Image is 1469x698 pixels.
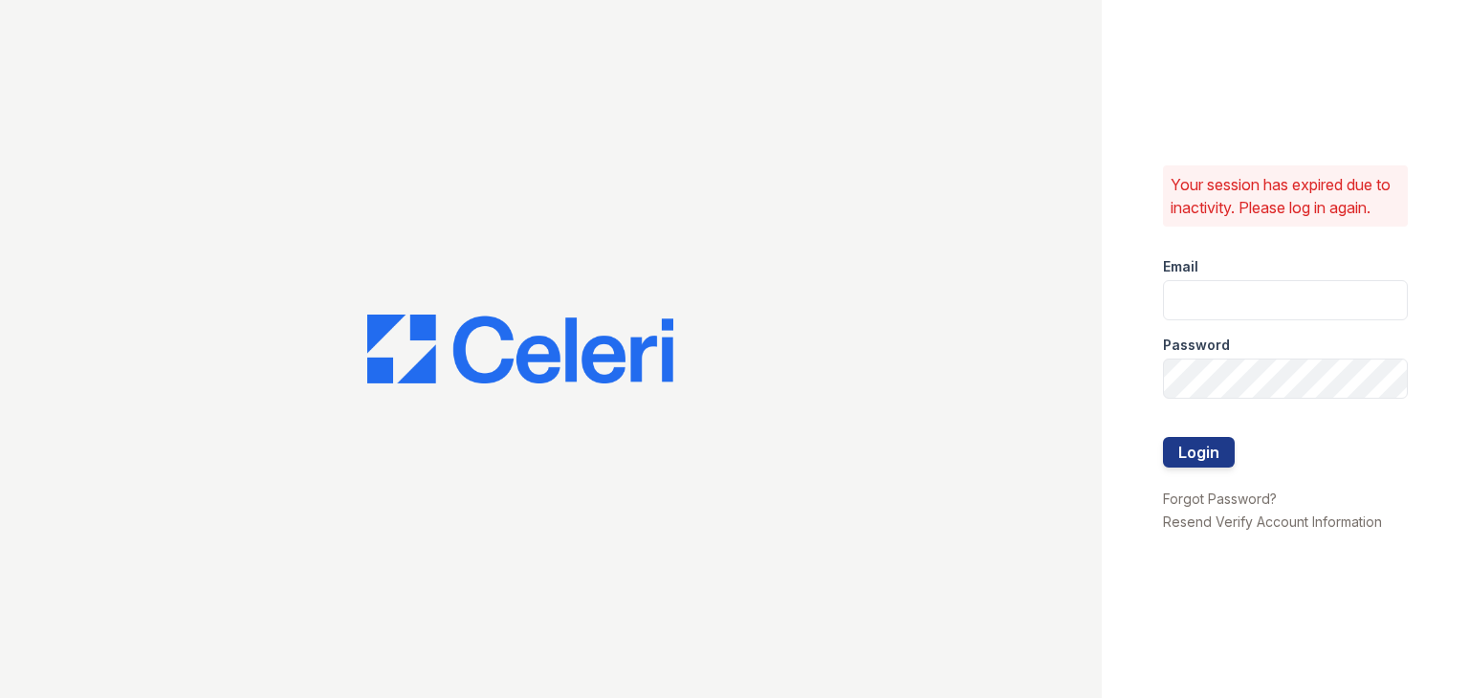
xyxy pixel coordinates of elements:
[1171,173,1400,219] p: Your session has expired due to inactivity. Please log in again.
[367,315,673,383] img: CE_Logo_Blue-a8612792a0a2168367f1c8372b55b34899dd931a85d93a1a3d3e32e68fde9ad4.png
[1163,491,1277,507] a: Forgot Password?
[1163,513,1382,530] a: Resend Verify Account Information
[1163,437,1235,468] button: Login
[1163,257,1198,276] label: Email
[1163,336,1230,355] label: Password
